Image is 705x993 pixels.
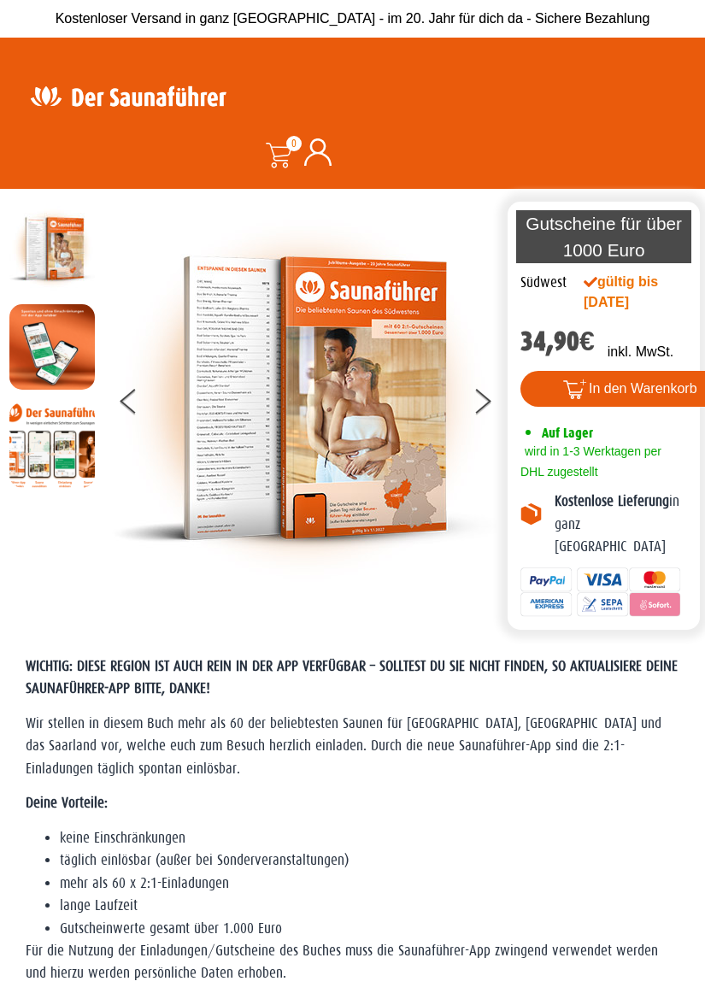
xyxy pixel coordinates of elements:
p: Gutscheine für über 1000 Euro [516,210,691,263]
img: MOCKUP-iPhone_regional [9,304,95,390]
img: der-saunafuehrer-2025-suedwest [112,206,496,591]
img: der-saunafuehrer-2025-suedwest [9,206,95,291]
li: Gutscheinwerte gesamt über 1.000 Euro [60,918,679,940]
span: Wir stellen in diesem Buch mehr als 60 der beliebtesten Saunen für [GEOGRAPHIC_DATA], [GEOGRAPHIC... [26,715,661,777]
b: Kostenlose Lieferung [555,493,669,509]
span: Kostenloser Versand in ganz [GEOGRAPHIC_DATA] - im 20. Jahr für dich da - Sichere Bezahlung [56,11,650,26]
span: € [579,326,595,357]
bdi: 34,90 [520,326,595,357]
div: Südwest [520,272,567,294]
span: wird in 1-3 Werktagen per DHL zugestellt [520,444,661,479]
span: 0 [286,136,302,151]
li: lange Laufzeit [60,895,679,917]
p: in ganz [GEOGRAPHIC_DATA] [555,491,687,558]
img: Anleitung7tn [9,402,95,488]
p: inkl. MwSt. [608,342,673,362]
span: Auf Lager [542,425,593,441]
div: gültig bis [DATE] [584,272,684,313]
strong: Deine Vorteile: [26,795,108,811]
p: Für die Nutzung der Einladungen/Gutscheine des Buches muss die Saunaführer-App zwingend verwendet... [26,940,679,985]
li: keine Einschränkungen [60,827,679,849]
li: mehr als 60 x 2:1-Einladungen [60,873,679,895]
span: WICHTIG: DIESE REGION IST AUCH REIN IN DER APP VERFÜGBAR – SOLLTEST DU SIE NICHT FINDEN, SO AKTUA... [26,658,678,696]
li: täglich einlösbar (außer bei Sonderveranstaltungen) [60,849,679,872]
